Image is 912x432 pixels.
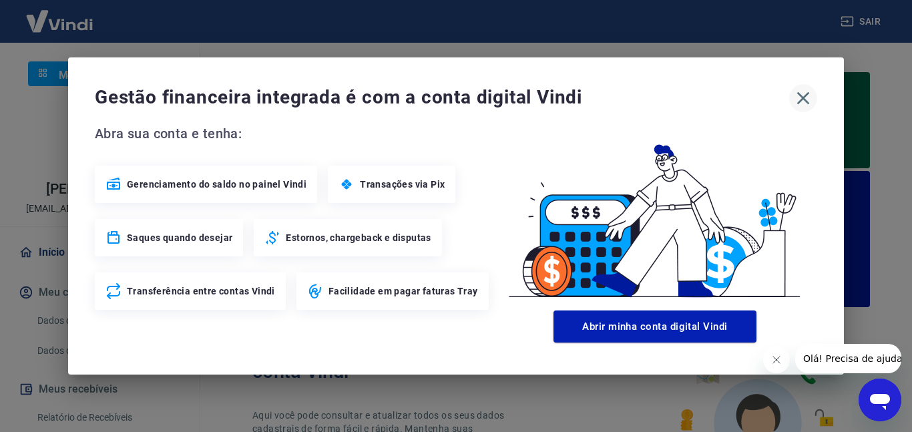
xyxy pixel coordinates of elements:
span: Gerenciamento do saldo no painel Vindi [127,178,306,191]
span: Transferência entre contas Vindi [127,284,275,298]
iframe: Fechar mensagem [763,347,790,373]
span: Saques quando desejar [127,231,232,244]
span: Facilidade em pagar faturas Tray [328,284,478,298]
span: Olá! Precisa de ajuda? [8,9,112,20]
img: Good Billing [493,123,817,305]
span: Abra sua conta e tenha: [95,123,493,144]
span: Transações via Pix [360,178,445,191]
span: Estornos, chargeback e disputas [286,231,431,244]
span: Gestão financeira integrada é com a conta digital Vindi [95,84,789,111]
button: Abrir minha conta digital Vindi [553,310,756,343]
iframe: Mensagem da empresa [795,344,901,373]
iframe: Botão para abrir a janela de mensagens [859,379,901,421]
